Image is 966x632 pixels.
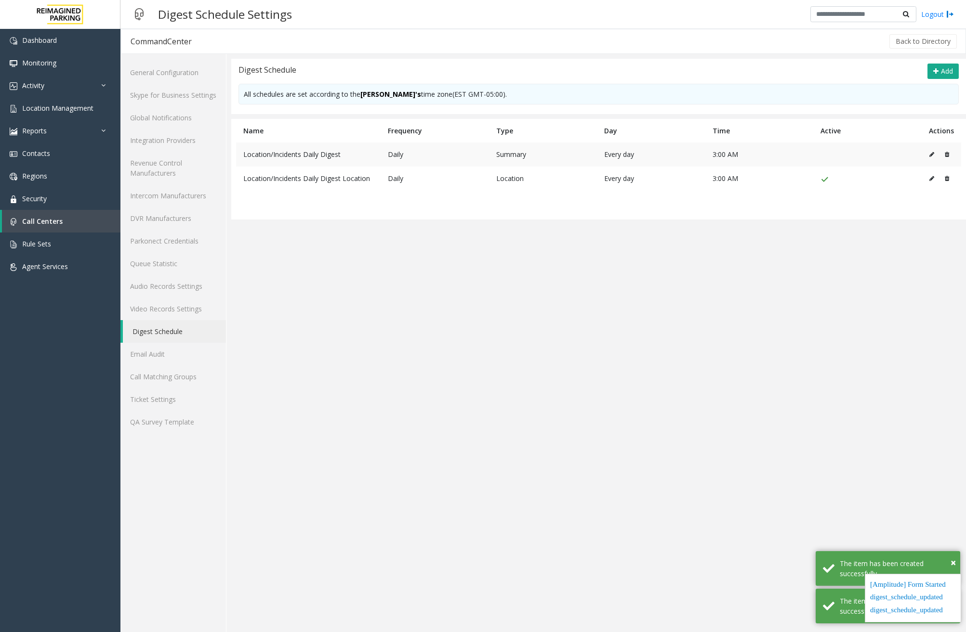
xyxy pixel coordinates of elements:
[120,230,226,252] a: Parkonect Credentials
[10,241,17,248] img: 'icon'
[120,207,226,230] a: DVR Manufacturers
[360,90,421,99] a: [PERSON_NAME]'s
[10,218,17,226] img: 'icon'
[130,2,148,26] img: pageIcon
[927,64,959,79] button: Add
[153,2,297,26] h3: Digest Schedule Settings
[120,343,226,365] a: Email Audit
[10,263,17,271] img: 'icon'
[889,34,957,49] button: Back to Directory
[813,119,922,142] th: Active
[120,106,226,129] a: Global Notifications
[22,217,63,226] span: Call Centers
[120,411,226,433] a: QA Survey Template
[236,167,381,191] td: Location/Incidents Daily Digest Location
[244,89,507,99] div: All schedules are set according to the time zone
[120,184,226,207] a: Intercom Manufacturers
[120,129,226,152] a: Integration Providers
[381,119,489,142] th: Frequency
[381,142,489,167] td: Daily
[922,119,961,142] th: Actions
[22,126,47,135] span: Reports
[22,171,47,181] span: Regions
[120,61,226,84] a: General Configuration
[10,37,17,45] img: 'icon'
[120,252,226,275] a: Queue Statistic
[120,84,226,106] a: Skype for Business Settings
[489,142,597,167] td: Summary
[452,90,507,99] span: (EST GMT-05:00).
[840,596,953,616] div: The item has been created successfully.
[10,105,17,113] img: 'icon'
[840,558,953,579] div: The item has been created successfully.
[820,176,829,183] img: check_green.svg
[131,35,192,48] div: CommandCenter
[10,150,17,158] img: 'icon'
[10,173,17,181] img: 'icon'
[941,66,953,76] span: Add
[22,36,57,45] span: Dashboard
[22,103,93,113] span: Location Management
[120,388,226,411] a: Ticket Settings
[236,142,381,167] td: Location/Incidents Daily Digest
[22,149,50,158] span: Contacts
[489,119,597,142] th: Type
[120,152,226,184] a: Revenue Control Manufacturers
[381,167,489,191] td: Daily
[597,142,705,167] td: Every day
[10,195,17,203] img: 'icon'
[238,64,296,79] div: Digest Schedule
[22,262,68,271] span: Agent Services
[597,167,705,191] td: Every day
[22,194,47,203] span: Security
[705,142,814,167] td: 3:00 AM
[946,9,954,19] img: logout
[10,128,17,135] img: 'icon'
[870,579,956,592] div: [Amplitude] Form Started
[951,556,956,569] span: ×
[236,119,381,142] th: Name
[10,60,17,67] img: 'icon'
[705,167,814,191] td: 3:00 AM
[120,365,226,388] a: Call Matching Groups
[870,605,956,618] div: digest_schedule_updated
[22,81,44,90] span: Activity
[2,210,120,232] a: Call Centers
[489,167,597,191] td: Location
[10,82,17,90] img: 'icon'
[951,555,956,570] button: Close
[22,58,56,67] span: Monitoring
[123,320,226,343] a: Digest Schedule
[22,239,51,248] span: Rule Sets
[870,592,956,605] div: digest_schedule_updated
[705,119,814,142] th: Time
[921,9,954,19] a: Logout
[120,297,226,320] a: Video Records Settings
[120,275,226,297] a: Audio Records Settings
[597,119,705,142] th: Day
